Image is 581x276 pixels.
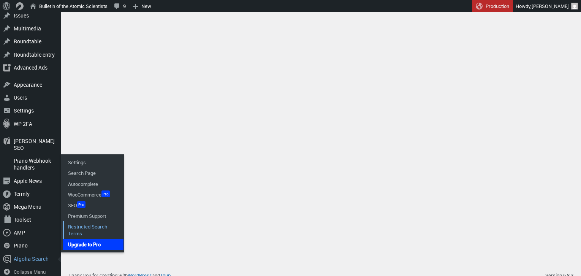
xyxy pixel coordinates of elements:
[63,239,123,250] a: Upgrade to Pro
[63,211,123,221] a: Premium Support
[63,221,123,239] a: Restricted Search Terms
[63,157,123,168] a: Settings
[63,179,123,189] a: Autocomplete
[63,200,123,211] a: SEOPro
[68,241,101,248] span: Upgrade to Pro
[101,190,110,197] span: Pro
[63,168,123,178] a: Search Page
[77,201,85,208] span: Pro
[63,189,123,200] a: WooCommercePro
[532,3,569,10] span: [PERSON_NAME]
